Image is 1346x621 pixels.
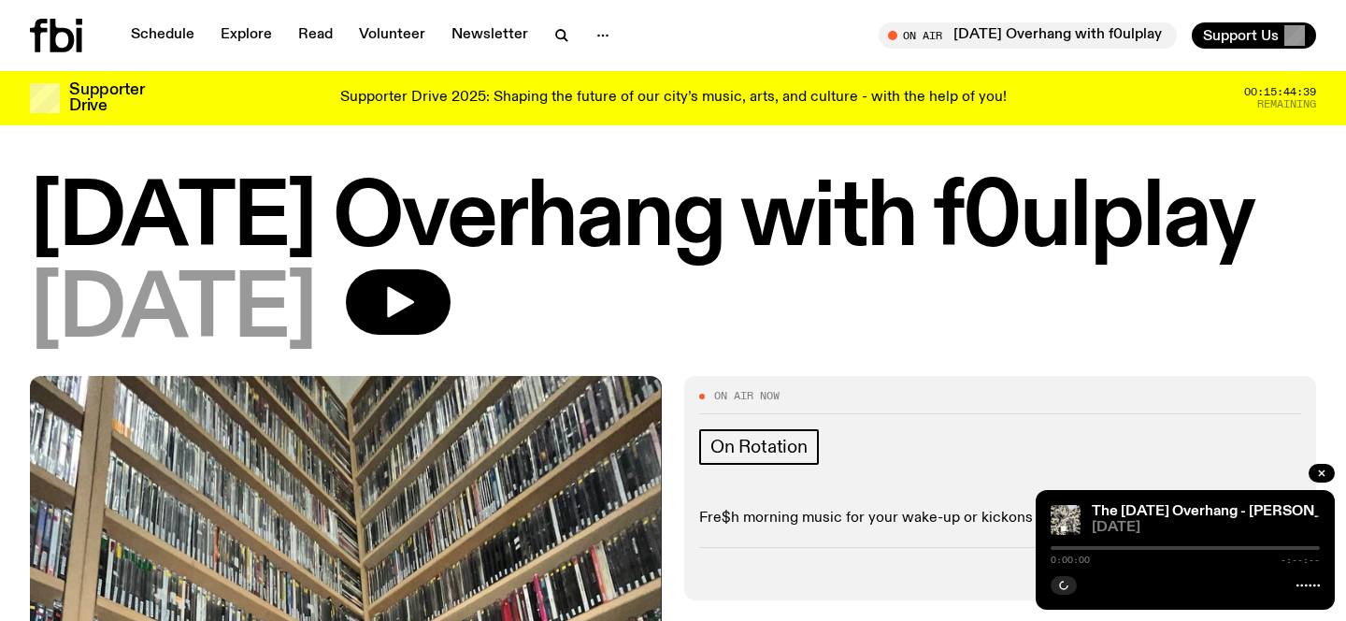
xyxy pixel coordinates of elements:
[120,22,206,49] a: Schedule
[710,437,808,457] span: On Rotation
[1092,521,1320,535] span: [DATE]
[714,391,780,401] span: On Air Now
[1051,556,1090,565] span: 0:00:00
[340,90,1007,107] p: Supporter Drive 2025: Shaping the future of our city’s music, arts, and culture - with the help o...
[30,269,316,354] span: [DATE]
[1244,87,1316,97] span: 00:15:44:39
[287,22,344,49] a: Read
[1203,27,1279,44] span: Support Us
[1192,22,1316,49] button: Support Us
[440,22,539,49] a: Newsletter
[879,22,1177,49] button: On Air[DATE] Overhang with f0ulplay
[209,22,283,49] a: Explore
[699,429,819,465] a: On Rotation
[1257,99,1316,109] span: Remaining
[30,178,1316,262] h1: [DATE] Overhang with f0ulplay
[69,82,144,114] h3: Supporter Drive
[348,22,437,49] a: Volunteer
[699,510,1301,527] p: Fre$h morning music for your wake-up or kickons <3
[1281,556,1320,565] span: -:--:--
